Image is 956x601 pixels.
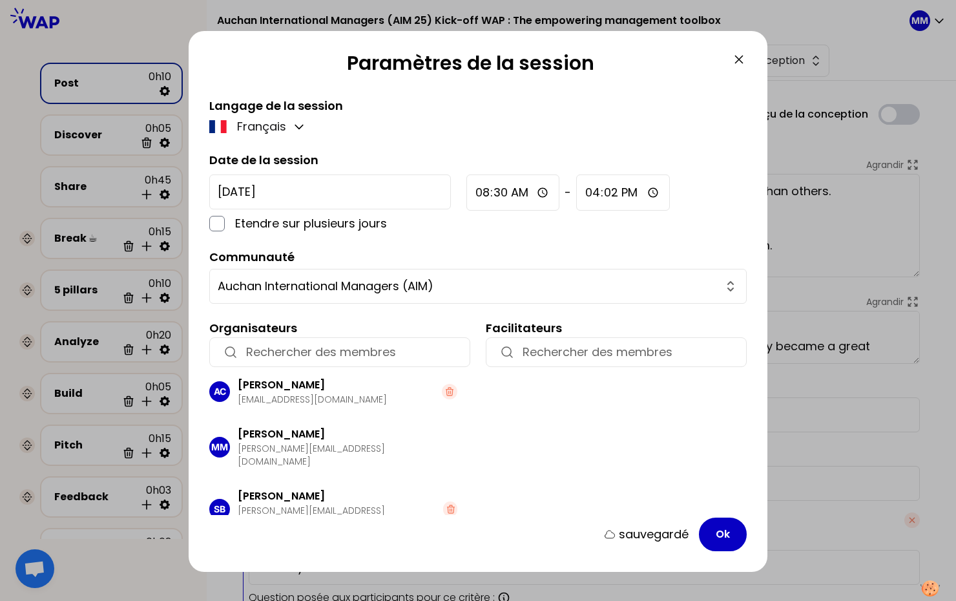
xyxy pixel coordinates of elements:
[209,98,343,114] label: Langage de la session
[238,427,457,442] h3: [PERSON_NAME]
[238,442,457,468] p: [PERSON_NAME][EMAIL_ADDRESS][DOMAIN_NAME]
[209,174,451,209] input: YYYY-M-D
[246,343,457,361] input: Rechercher des membres
[619,525,689,543] p: sauvegardé
[238,393,442,406] p: [EMAIL_ADDRESS][DOMAIN_NAME]
[214,385,226,398] p: AC
[209,52,731,80] h2: Paramètres de la session
[235,215,451,233] p: Etendre sur plusieurs jours
[238,377,442,393] h3: [PERSON_NAME]
[699,518,747,551] button: Ok
[523,343,733,361] input: Rechercher des membres
[214,503,225,516] p: SB
[209,152,318,168] label: Date de la session
[565,184,571,202] span: -
[238,489,443,504] h3: [PERSON_NAME]
[209,249,295,265] label: Communauté
[237,118,286,136] p: Français
[211,441,228,454] p: MM
[238,504,443,530] p: [PERSON_NAME][EMAIL_ADDRESS][DOMAIN_NAME]
[486,320,562,336] label: Facilitateurs
[209,320,297,336] label: Organisateurs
